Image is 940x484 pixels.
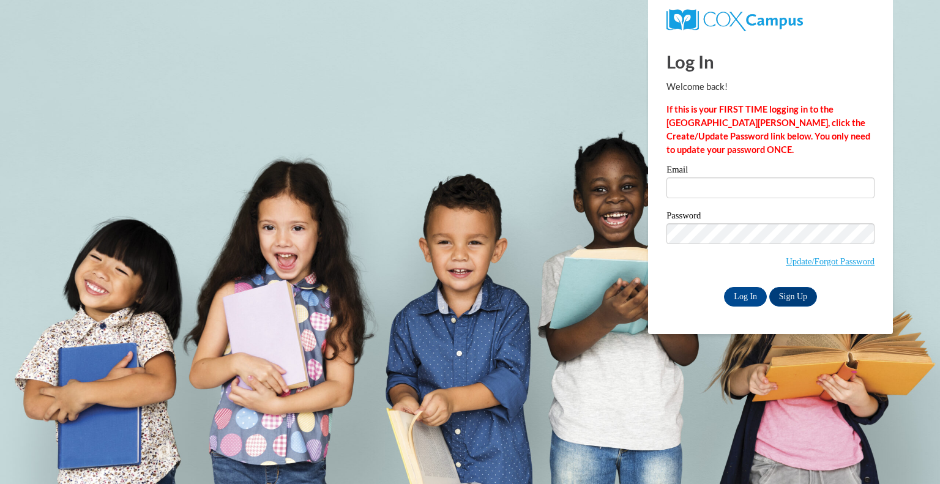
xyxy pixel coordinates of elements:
label: Password [666,211,875,223]
p: Welcome back! [666,80,875,94]
label: Email [666,165,875,177]
a: COX Campus [666,14,803,24]
input: Log In [724,287,767,307]
a: Sign Up [769,287,817,307]
strong: If this is your FIRST TIME logging in to the [GEOGRAPHIC_DATA][PERSON_NAME], click the Create/Upd... [666,104,870,155]
a: Update/Forgot Password [786,256,875,266]
img: COX Campus [666,9,803,31]
h1: Log In [666,49,875,74]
